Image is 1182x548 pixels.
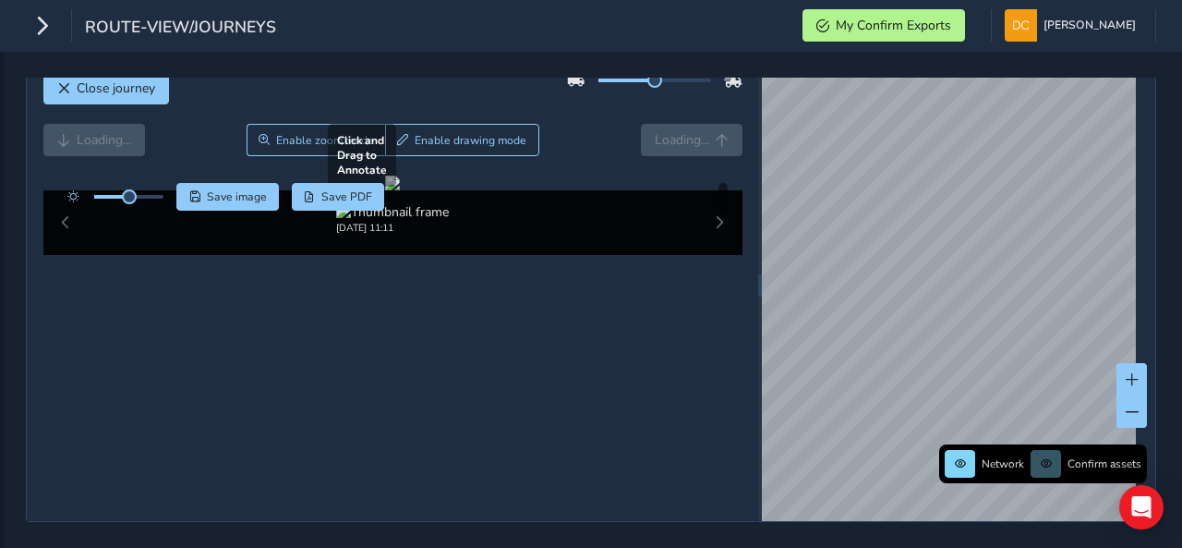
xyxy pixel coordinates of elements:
[321,189,372,204] span: Save PDF
[836,17,951,34] span: My Confirm Exports
[336,203,449,221] img: Thumbnail frame
[415,133,526,148] span: Enable drawing mode
[43,72,169,104] button: Close journey
[247,124,386,156] button: Zoom
[85,16,276,42] span: route-view/journeys
[1119,485,1164,530] div: Open Intercom Messenger
[802,9,965,42] button: My Confirm Exports
[982,457,1024,471] span: Network
[77,79,155,97] span: Close journey
[1005,9,1037,42] img: diamond-layout
[1005,9,1142,42] button: [PERSON_NAME]
[1067,457,1141,471] span: Confirm assets
[385,124,539,156] button: Draw
[176,183,279,211] button: Save
[292,183,385,211] button: PDF
[1043,9,1136,42] span: [PERSON_NAME]
[336,221,449,235] div: [DATE] 11:11
[207,189,267,204] span: Save image
[276,133,374,148] span: Enable zoom mode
